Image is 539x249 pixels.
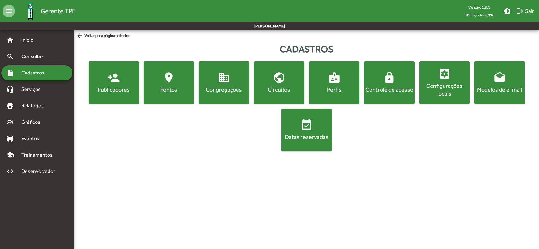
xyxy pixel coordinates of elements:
mat-icon: location_on [163,71,175,84]
mat-icon: arrow_back [77,33,84,39]
mat-icon: multiline_chart [6,118,14,126]
mat-icon: search [6,53,14,60]
button: Circuitos [254,61,304,104]
mat-icon: print [6,102,14,110]
span: Gerente TPE [41,6,76,16]
span: TPE Londrina/PR [460,11,498,19]
span: Sair [516,5,534,17]
div: Pontos [145,86,193,93]
span: Treinamentos [18,151,60,159]
mat-icon: stadium [6,135,14,142]
div: Cadastros [74,42,539,56]
button: Modelos de e-mail [474,61,525,104]
button: Congregações [199,61,249,104]
span: Relatórios [18,102,52,110]
div: Modelos de e-mail [476,86,524,93]
button: Configurações locais [419,61,470,104]
mat-icon: person_add [107,71,120,84]
span: Voltar para página anterior [77,33,130,39]
mat-icon: lock [383,71,396,84]
mat-icon: brightness_medium [503,7,511,15]
span: Cadastros [18,69,53,77]
mat-icon: logout [516,7,524,15]
button: Pontos [144,61,194,104]
div: Versão: 1.8.1 [460,3,498,11]
mat-icon: public [273,71,285,84]
mat-icon: settings_applications [438,68,451,80]
div: Controle de acesso [365,86,413,93]
span: Eventos [18,135,48,142]
div: Perfis [310,86,358,93]
mat-icon: event_available [300,119,313,131]
button: Perfis [309,61,359,104]
mat-icon: headset_mic [6,86,14,93]
div: Publicadores [90,86,138,93]
div: Congregações [200,86,248,93]
span: Serviços [18,86,49,93]
button: Publicadores [89,61,139,104]
span: Consultas [18,53,52,60]
button: Sair [513,5,536,17]
mat-icon: menu [3,5,15,17]
mat-icon: drafts [493,71,506,84]
img: Logo [20,1,41,21]
mat-icon: note_add [6,69,14,77]
a: Gerente TPE [15,1,76,21]
mat-icon: home [6,36,14,44]
mat-icon: badge [328,71,341,84]
mat-icon: domain [218,71,230,84]
span: Início [18,36,43,44]
span: Gráficos [18,118,49,126]
div: Datas reservadas [283,133,330,141]
button: Controle de acesso [364,61,415,104]
div: Configurações locais [421,82,468,98]
div: Circuitos [255,86,303,93]
button: Datas reservadas [281,109,332,151]
mat-icon: school [6,151,14,159]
